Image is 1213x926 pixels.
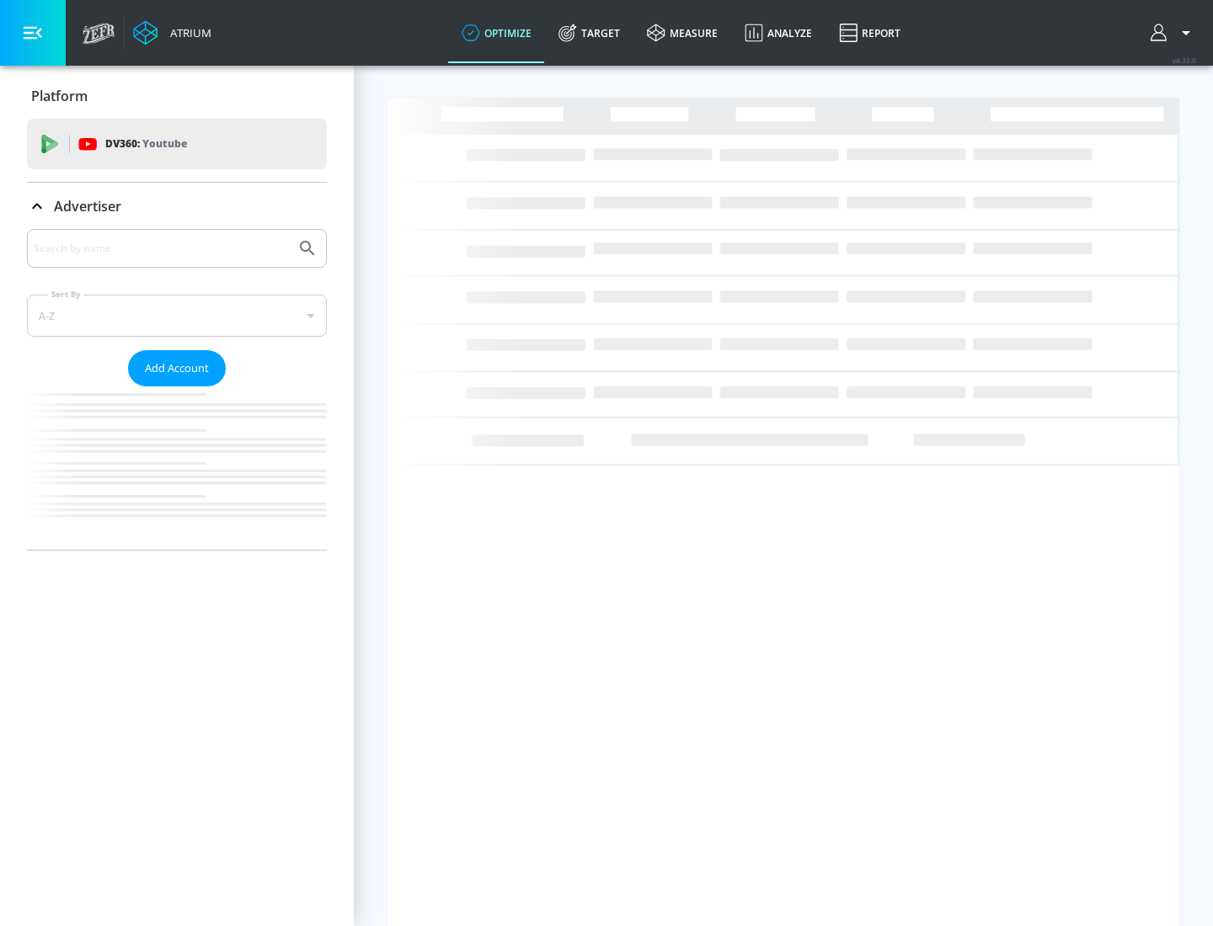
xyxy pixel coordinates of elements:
button: Add Account [128,350,226,386]
a: Target [545,3,633,63]
a: Report [826,3,914,63]
p: DV360: [105,135,187,153]
nav: list of Advertiser [27,386,327,550]
a: measure [633,3,731,63]
div: Atrium [163,25,211,40]
div: Advertiser [27,229,327,550]
div: DV360: Youtube [27,119,327,169]
div: Advertiser [27,183,327,230]
span: v 4.32.0 [1173,56,1196,65]
a: optimize [448,3,545,63]
input: Search by name [34,237,289,259]
p: Advertiser [54,197,121,216]
a: Atrium [133,20,211,45]
div: Platform [27,72,327,120]
a: Analyze [731,3,826,63]
label: Sort By [48,289,84,300]
p: Platform [31,87,88,105]
p: Youtube [142,135,187,152]
span: Add Account [145,359,209,378]
div: A-Z [27,295,327,337]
